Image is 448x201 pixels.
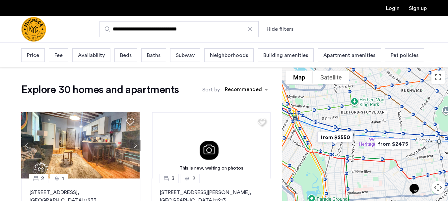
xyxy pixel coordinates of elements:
span: Building amenities [263,51,308,59]
span: 3 [171,175,174,182]
img: 3.gif [152,112,271,178]
span: Baths [147,51,160,59]
div: This is new, waiting on photos [156,165,267,172]
button: Map camera controls [431,181,445,194]
span: 2 [192,175,195,182]
span: Neighborhoods [210,51,248,59]
a: Registration [409,6,427,11]
button: Show satellite imagery [313,71,350,84]
div: from $2550 [312,127,358,147]
button: Toggle fullscreen view [431,71,445,84]
button: Next apartment [130,140,141,151]
a: Cazamio Logo [21,17,46,42]
a: This is new, waiting on photos [152,112,271,178]
div: Recommended [224,85,262,95]
span: Subway [176,51,195,59]
iframe: chat widget [407,175,428,194]
span: Availability [78,51,105,59]
span: Apartment amenities [323,51,375,59]
span: Pet policies [391,51,418,59]
span: 2 [41,175,44,182]
span: Price [27,51,39,59]
span: Beds [120,51,132,59]
span: 1 [62,175,64,182]
button: Show street map [286,71,313,84]
button: Show or hide filters [267,25,293,33]
img: 1997_638660674255189691.jpeg [21,112,140,178]
ng-select: sort-apartment [222,84,271,96]
div: from $2475 [370,134,416,154]
input: Apartment Search [99,21,259,37]
button: Previous apartment [21,140,32,151]
span: Fee [54,51,63,59]
label: Sort by [202,86,220,94]
img: logo [21,17,46,42]
h1: Explore 30 homes and apartments [21,83,179,96]
a: Login [386,6,400,11]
